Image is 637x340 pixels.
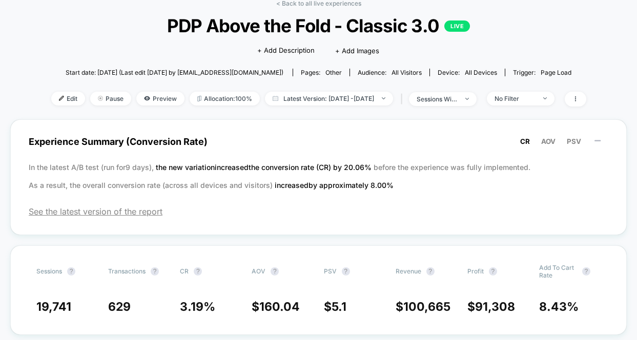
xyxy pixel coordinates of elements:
img: edit [59,96,64,101]
button: ? [582,267,590,275]
span: $ [252,300,300,314]
span: PSV [324,267,337,275]
span: Preview [136,92,184,105]
span: PDP Above the Fold - Classic 3.0 [78,15,560,36]
img: end [543,97,547,99]
span: + Add Description [257,46,315,56]
span: Allocation: 100% [190,92,260,105]
span: 160.04 [259,300,300,314]
div: sessions with impression [417,95,458,103]
button: CR [517,137,533,146]
button: ? [271,267,279,275]
span: 5.1 [332,300,346,314]
span: 100,665 [403,300,450,314]
img: calendar [273,96,278,101]
button: ? [426,267,435,275]
span: Pause [90,92,131,105]
img: end [465,98,469,100]
span: $ [324,300,346,314]
span: Page Load [541,69,571,76]
img: end [98,96,103,101]
div: No Filter [495,95,536,102]
img: end [382,97,385,99]
p: LIVE [444,20,470,32]
button: ? [342,267,350,275]
span: $ [396,300,450,314]
div: Audience: [358,69,422,76]
span: $ [467,300,515,314]
span: Device: [429,69,505,76]
span: increased by approximately 8.00 % [275,181,394,189]
p: In the latest A/B test (run for 9 days), before the experience was fully implemented. As a result... [29,158,608,194]
button: AOV [538,137,559,146]
button: ? [151,267,159,275]
img: rebalance [197,96,201,101]
span: Edit [51,92,85,105]
span: AOV [541,137,556,145]
span: All Visitors [392,69,422,76]
span: 629 [108,300,131,314]
div: Pages: [301,69,342,76]
span: AOV [252,267,265,275]
span: other [325,69,342,76]
span: CR [180,267,189,275]
span: Latest Version: [DATE] - [DATE] [265,92,393,105]
span: 19,741 [36,300,71,314]
span: + Add Images [335,47,379,55]
button: ? [194,267,202,275]
span: Experience Summary (Conversion Rate) [29,130,608,153]
span: Transactions [108,267,146,275]
div: Trigger: [513,69,571,76]
span: | [398,92,409,107]
span: all devices [465,69,497,76]
button: PSV [564,137,584,146]
button: ? [67,267,75,275]
span: Add To Cart Rate [539,264,577,279]
span: 3.19 % [180,300,215,314]
button: ? [489,267,497,275]
span: Start date: [DATE] (Last edit [DATE] by [EMAIL_ADDRESS][DOMAIN_NAME]) [66,69,283,76]
span: the new variation increased the conversion rate (CR) by 20.06 % [156,163,374,172]
span: PSV [567,137,581,145]
span: 91,308 [475,300,515,314]
span: Revenue [396,267,421,275]
span: Profit [467,267,484,275]
span: CR [520,137,530,145]
span: See the latest version of the report [29,206,608,217]
span: 8.43 % [539,300,579,314]
span: Sessions [36,267,62,275]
